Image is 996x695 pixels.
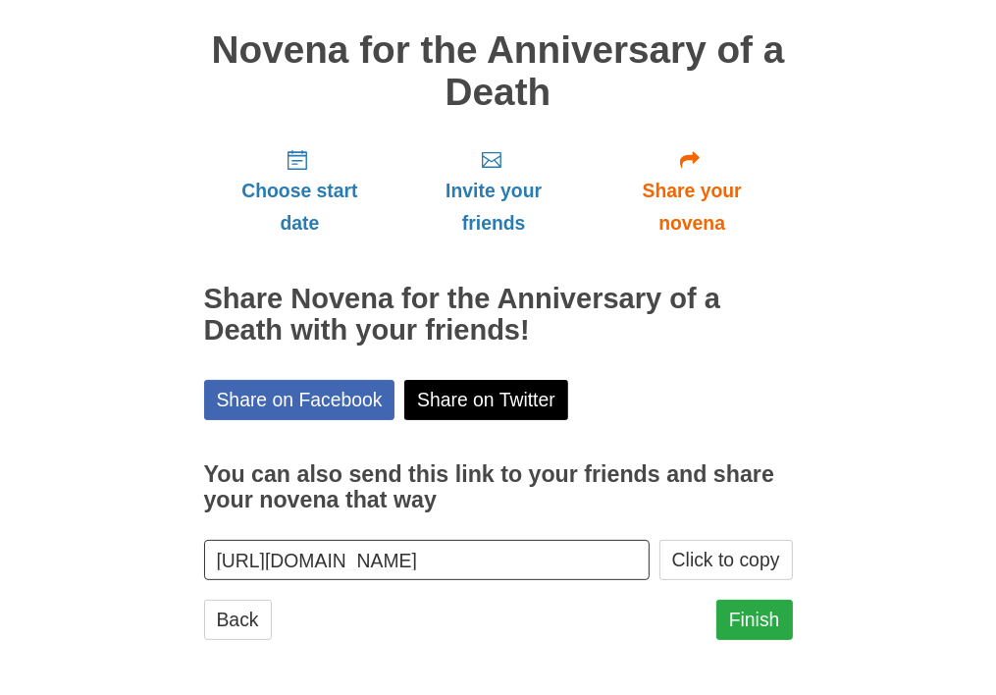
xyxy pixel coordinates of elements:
[204,133,396,249] a: Choose start date
[415,175,571,240] span: Invite your friends
[659,540,793,580] button: Click to copy
[204,600,272,640] a: Back
[404,380,568,420] a: Share on Twitter
[204,380,395,420] a: Share on Facebook
[395,133,591,249] a: Invite your friends
[224,175,377,240] span: Choose start date
[204,462,793,512] h3: You can also send this link to your friends and share your novena that way
[716,600,793,640] a: Finish
[592,133,793,249] a: Share your novena
[611,175,773,240] span: Share your novena
[204,284,793,347] h2: Share Novena for the Anniversary of a Death with your friends!
[204,29,793,113] h1: Novena for the Anniversary of a Death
